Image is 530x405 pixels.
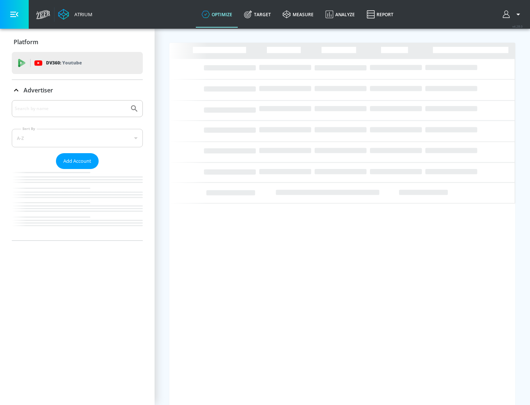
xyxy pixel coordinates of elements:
p: DV360: [46,59,82,67]
a: measure [277,1,319,28]
button: Add Account [56,153,99,169]
div: A-Z [12,129,143,147]
div: DV360: Youtube [12,52,143,74]
a: optimize [196,1,238,28]
a: Target [238,1,277,28]
div: Advertiser [12,80,143,101]
div: Atrium [71,11,92,18]
p: Advertiser [24,86,53,94]
div: Advertiser [12,100,143,240]
span: v 4.28.0 [512,24,523,28]
span: Add Account [63,157,91,165]
a: Analyze [319,1,361,28]
a: Atrium [58,9,92,20]
p: Youtube [62,59,82,67]
nav: list of Advertiser [12,169,143,240]
p: Platform [14,38,38,46]
label: Sort By [21,126,37,131]
a: Report [361,1,399,28]
input: Search by name [15,104,126,113]
div: Platform [12,32,143,52]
